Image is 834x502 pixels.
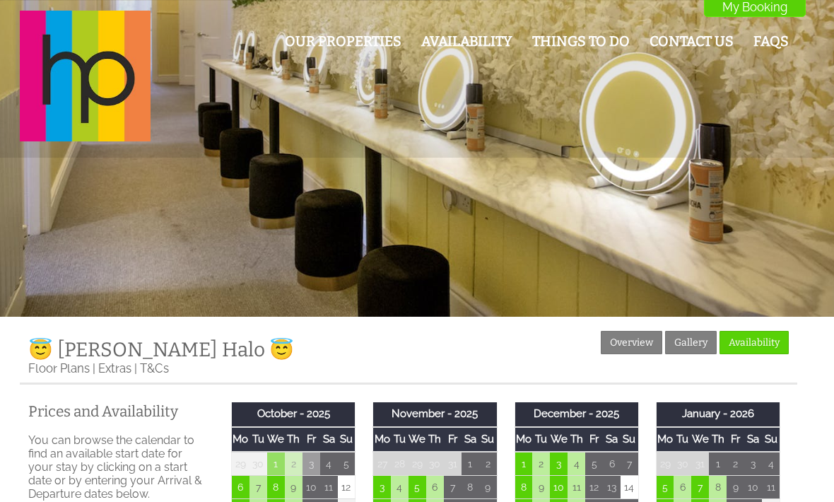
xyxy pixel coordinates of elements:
[656,476,674,499] td: 5
[727,476,744,499] td: 9
[709,476,727,499] td: 8
[603,427,621,452] th: Sa
[426,452,444,476] td: 30
[601,331,662,354] a: Overview
[373,452,391,476] td: 27
[656,452,674,476] td: 29
[267,452,285,476] td: 1
[444,452,462,476] td: 31
[320,427,338,452] th: Sa
[691,476,709,499] td: 7
[20,11,151,141] img: Halula Properties
[656,402,780,426] th: January - 2026
[232,402,356,426] th: October - 2025
[744,427,762,452] th: Sa
[515,476,532,499] td: 8
[373,427,391,452] th: Mo
[479,476,497,499] td: 9
[320,452,338,476] td: 4
[720,331,789,354] a: Availability
[621,452,638,476] td: 7
[674,427,691,452] th: Tu
[285,33,401,49] a: Our Properties
[744,452,762,476] td: 3
[232,476,249,499] td: 6
[338,427,356,452] th: Su
[462,427,479,452] th: Sa
[444,427,462,452] th: Fr
[267,427,285,452] th: We
[28,402,206,421] a: Prices and Availability
[515,427,532,452] th: Mo
[762,427,780,452] th: Su
[753,33,789,49] a: FAQs
[665,331,717,354] a: Gallery
[515,402,638,426] th: December - 2025
[568,476,585,499] td: 11
[603,452,621,476] td: 6
[550,427,568,452] th: We
[267,476,285,499] td: 8
[691,452,709,476] td: 31
[744,476,762,499] td: 10
[585,476,603,499] td: 12
[621,476,638,499] td: 14
[462,476,479,499] td: 8
[603,476,621,499] td: 13
[28,433,206,501] p: You can browse the calendar to find an available start date for your stay by clicking on a start ...
[391,427,409,452] th: Tu
[391,476,409,499] td: 4
[338,476,356,499] td: 12
[426,427,444,452] th: Th
[550,452,568,476] td: 3
[709,452,727,476] td: 1
[674,476,691,499] td: 6
[585,452,603,476] td: 5
[568,427,585,452] th: Th
[462,452,479,476] td: 1
[674,452,691,476] td: 30
[650,33,734,49] a: Contact Us
[373,476,391,499] td: 3
[532,452,550,476] td: 2
[303,476,320,499] td: 10
[762,476,780,499] td: 11
[709,427,727,452] th: Th
[28,361,90,375] a: Floor Plans
[568,452,585,476] td: 4
[585,427,603,452] th: Fr
[656,427,674,452] th: Mo
[409,427,426,452] th: We
[373,402,497,426] th: November - 2025
[249,452,267,476] td: 30
[479,427,497,452] th: Su
[140,361,169,375] a: T&Cs
[391,452,409,476] td: 28
[409,476,426,499] td: 5
[426,476,444,499] td: 6
[479,452,497,476] td: 2
[727,452,744,476] td: 2
[320,476,338,499] td: 11
[444,476,462,499] td: 7
[338,452,356,476] td: 5
[409,452,426,476] td: 29
[285,452,303,476] td: 2
[303,427,320,452] th: Fr
[532,427,550,452] th: Tu
[727,427,744,452] th: Fr
[249,476,267,499] td: 7
[621,427,638,452] th: Su
[28,338,294,361] a: 😇 [PERSON_NAME] Halo 😇
[232,427,249,452] th: Mo
[532,33,630,49] a: Things To Do
[691,427,709,452] th: We
[421,33,512,49] a: Availability
[303,452,320,476] td: 3
[98,361,131,375] a: Extras
[515,452,532,476] td: 1
[249,427,267,452] th: Tu
[285,427,303,452] th: Th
